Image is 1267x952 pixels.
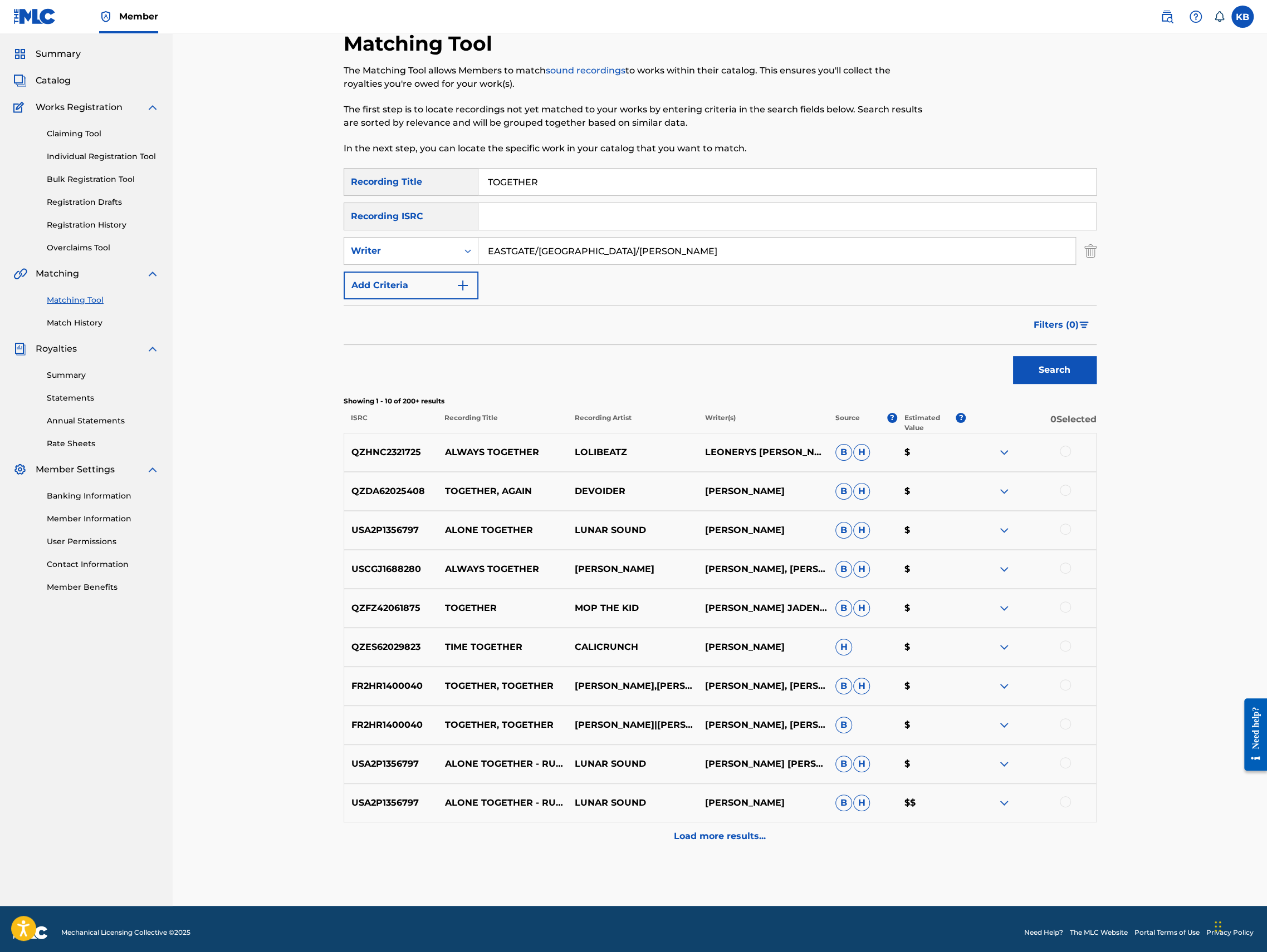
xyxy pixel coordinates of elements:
[13,267,27,280] img: Matching
[997,524,1011,537] img: expand
[853,756,870,772] span: H
[897,640,966,654] p: $
[36,101,123,114] span: Works Registration
[47,196,159,208] a: Registration Drafts
[997,796,1011,810] img: expand
[344,796,438,810] p: USA2P1356797
[351,244,451,258] div: Writer
[344,272,478,299] button: Add Criteria
[997,563,1011,576] img: expand
[835,444,852,461] span: B
[835,717,852,733] span: B
[835,600,852,616] span: B
[47,242,159,254] a: Overclaims Tool
[47,294,159,306] a: Matching Tool
[47,219,159,231] a: Registration History
[344,64,923,91] p: The Matching Tool allows Members to match to works within their catalog. This ensures you'll coll...
[698,796,828,810] p: [PERSON_NAME]
[13,47,27,61] img: Summary
[344,718,438,732] p: FR2HR1400040
[897,563,966,576] p: $
[698,413,828,433] p: Writer(s)
[835,413,860,433] p: Source
[568,640,698,654] p: CALICRUNCH
[146,267,159,280] img: expand
[1206,928,1254,938] a: Privacy Policy
[1084,237,1097,265] img: Delete Criterion
[568,796,698,810] p: LUNAR SOUND
[997,718,1011,732] img: expand
[568,679,698,693] p: [PERSON_NAME],[PERSON_NAME]
[344,563,438,576] p: USCGJ1688280
[344,413,437,433] p: ISRC
[47,317,159,329] a: Match History
[437,413,567,433] p: Recording Title
[344,679,438,693] p: FR2HR1400040
[36,267,79,280] span: Matching
[36,342,77,356] span: Royalties
[1236,689,1267,779] iframe: Resource Center
[698,524,828,537] p: [PERSON_NAME]
[437,601,568,615] p: TOGETHER
[456,279,469,292] img: 9d2ae6d4665cec9f34b9.svg
[835,561,852,578] span: B
[568,718,698,732] p: [PERSON_NAME]|[PERSON_NAME]
[997,640,1011,654] img: expand
[853,522,870,539] span: H
[956,413,966,423] span: ?
[853,561,870,578] span: H
[47,392,159,404] a: Statements
[1024,928,1063,938] a: Need Help?
[1211,899,1267,952] div: Chat Widget
[13,47,81,61] a: SummarySummary
[897,796,966,810] p: $$
[47,151,159,162] a: Individual Registration Tool
[853,600,870,616] span: H
[1185,6,1207,28] div: Help
[853,795,870,811] span: H
[897,679,966,693] p: $
[36,47,81,61] span: Summary
[47,490,159,502] a: Banking Information
[1134,928,1200,938] a: Portal Terms of Use
[437,563,568,576] p: ALWAYS TOGETHER
[568,757,698,771] p: LUNAR SOUND
[146,463,159,476] img: expand
[904,413,956,433] p: Estimated Value
[698,679,828,693] p: [PERSON_NAME], [PERSON_NAME]
[344,396,1097,406] p: Showing 1 - 10 of 200+ results
[1189,10,1202,23] img: help
[146,342,159,356] img: expand
[698,446,828,459] p: LEONERYS [PERSON_NAME]
[47,536,159,547] a: User Permissions
[1156,6,1178,28] a: Public Search
[546,65,625,76] a: sound recordings
[344,524,438,537] p: USA2P1356797
[47,581,159,593] a: Member Benefits
[897,757,966,771] p: $
[13,74,27,87] img: Catalog
[997,446,1011,459] img: expand
[835,678,852,694] span: B
[99,10,112,23] img: Top Rightsholder
[47,174,159,185] a: Bulk Registration Tool
[437,679,568,693] p: TOGETHER, TOGETHER
[36,74,71,87] span: Catalog
[47,559,159,570] a: Contact Information
[1160,10,1173,23] img: search
[13,8,56,24] img: MLC Logo
[344,103,923,130] p: The first step is to locate recordings not yet matched to your works by entering criteria in the ...
[897,446,966,459] p: $
[1215,910,1221,943] div: Drag
[437,796,568,810] p: ALONE TOGETHER - RULS EDIT
[13,342,27,356] img: Royalties
[344,142,923,155] p: In the next step, you can locate the specific work in your catalog that you want to match.
[47,369,159,381] a: Summary
[1214,11,1225,22] div: Notifications
[835,756,852,772] span: B
[568,601,698,615] p: MOP THE KID
[36,463,115,476] span: Member Settings
[344,446,438,459] p: QZHNC2321725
